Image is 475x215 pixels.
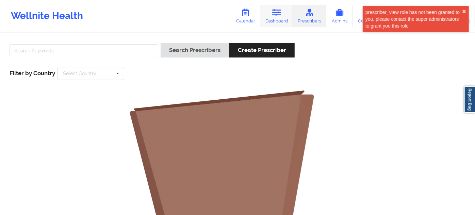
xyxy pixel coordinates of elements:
input: Search Keywords [10,44,158,57]
a: Calendar [231,5,260,27]
span: Filter by Country [10,70,55,77]
a: Report Bug [464,86,475,113]
a: Prescribers [293,5,327,27]
button: close [462,9,466,14]
div: Select Country [63,71,96,76]
button: Create Prescriber [229,43,295,57]
a: Dashboard [260,5,293,27]
button: Search Prescribers [161,43,229,57]
a: Admins [326,5,353,27]
div: prescriber_view role has not been granted to you, please contact the super administrators to gran... [365,9,462,29]
a: Coaches [353,5,381,27]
